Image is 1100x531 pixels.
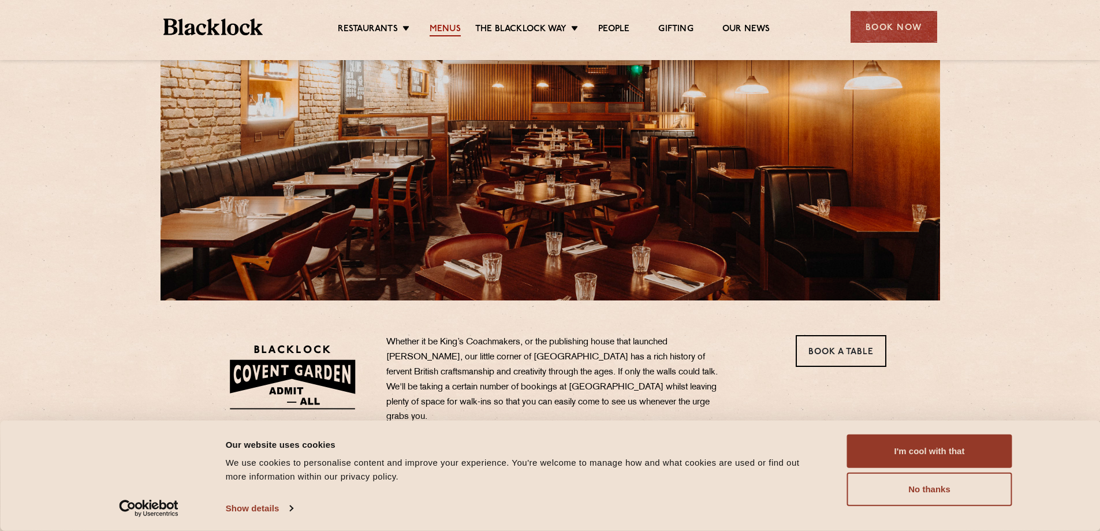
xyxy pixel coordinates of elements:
img: BL_Textured_Logo-footer-cropped.svg [163,18,263,35]
a: Show details [226,500,293,517]
a: Restaurants [338,24,398,36]
button: No thanks [847,473,1012,506]
button: I'm cool with that [847,435,1012,468]
a: The Blacklock Way [475,24,566,36]
a: Gifting [658,24,693,36]
img: BLA_1470_CoventGarden_Website_Solid.svg [214,335,369,419]
p: Whether it be King’s Coachmakers, or the publishing house that launched [PERSON_NAME], our little... [386,335,727,425]
a: People [598,24,629,36]
div: Our website uses cookies [226,437,821,451]
a: Book a Table [796,335,886,367]
a: Menus [430,24,461,36]
a: Our News [722,24,770,36]
div: We use cookies to personalise content and improve your experience. You're welcome to manage how a... [226,456,821,484]
div: Book Now [851,11,937,43]
a: Usercentrics Cookiebot - opens in a new window [98,500,199,517]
